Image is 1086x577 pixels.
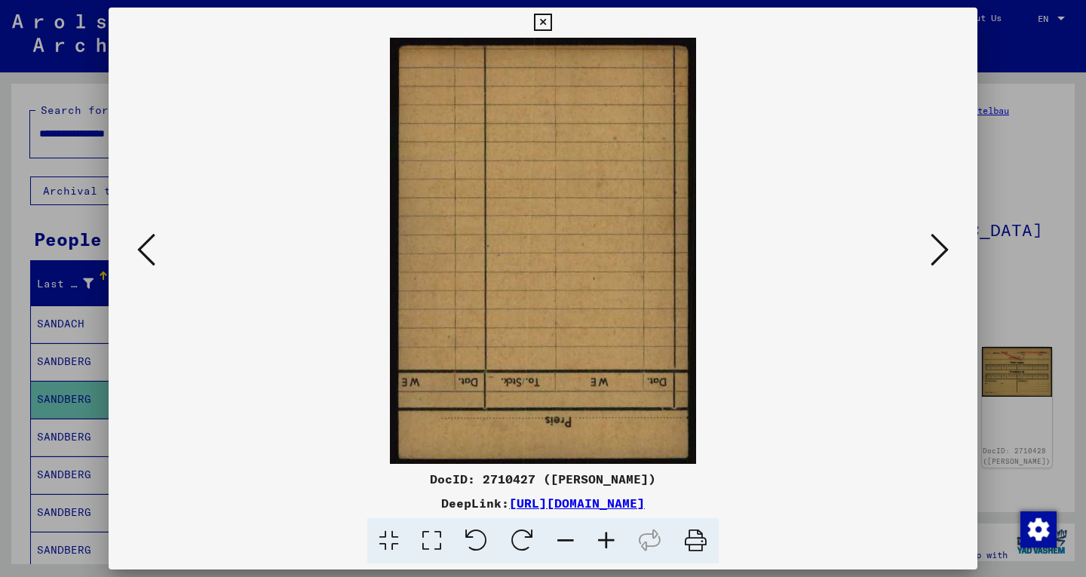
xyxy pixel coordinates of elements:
img: 002.jpg [160,38,926,464]
div: DocID: 2710427 ([PERSON_NAME]) [109,470,977,488]
img: Zustimmung ändern [1020,511,1057,548]
a: [URL][DOMAIN_NAME] [509,496,645,511]
div: Zustimmung ändern [1020,511,1056,547]
div: DeepLink: [109,494,977,512]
